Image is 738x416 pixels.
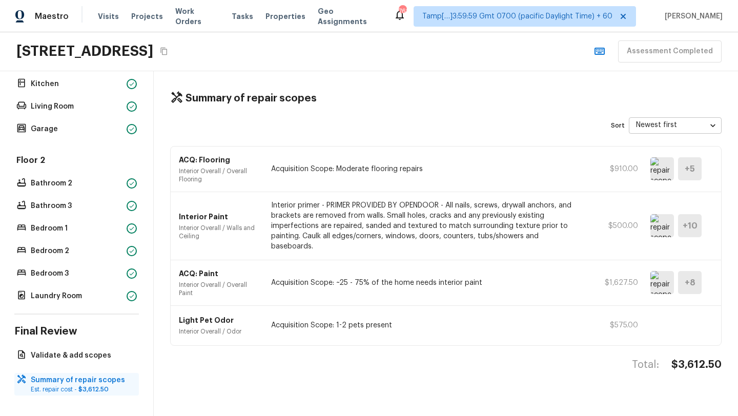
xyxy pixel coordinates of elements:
div: Newest first [629,112,722,139]
p: Interior primer - PRIMER PROVIDED BY OPENDOOR - All nails, screws, drywall anchors, and brackets ... [271,200,580,252]
button: Copy Address [157,45,171,58]
span: Work Orders [175,6,219,27]
h5: Floor 2 [14,155,139,168]
p: Interior Overall / Walls and Ceiling [179,224,259,240]
p: $575.00 [592,320,638,330]
h2: [STREET_ADDRESS] [16,42,153,60]
p: Light Pet Odor [179,315,259,325]
p: Interior Overall / Odor [179,327,259,336]
p: Bedroom 1 [31,223,122,234]
p: ACQ: Paint [179,268,259,279]
p: Sort [611,121,625,130]
span: Projects [131,11,163,22]
span: Visits [98,11,119,22]
h4: $3,612.50 [671,358,722,371]
p: Bathroom 2 [31,178,122,189]
img: repair scope asset [650,271,674,294]
p: Laundry Room [31,291,122,301]
p: Bathroom 3 [31,201,122,211]
p: $500.00 [592,221,638,231]
p: Acquisition Scope: ~25 - 75% of the home needs interior paint [271,278,580,288]
img: repair scope asset [650,214,674,237]
p: Interior Paint [179,212,259,222]
p: Garage [31,124,122,134]
h4: Summary of repair scopes [186,92,317,105]
span: Geo Assignments [318,6,381,27]
p: Living Room [31,101,122,112]
p: $910.00 [592,164,638,174]
p: $1,627.50 [592,278,638,288]
img: repair scope asset [650,157,674,180]
p: Est. repair cost - [31,385,133,393]
h4: Total: [632,358,659,371]
h5: + 10 [683,220,698,232]
h5: + 5 [685,163,695,175]
div: 762 [399,6,406,16]
span: Tasks [232,13,253,20]
span: Maestro [35,11,69,22]
p: Interior Overall / Overall Flooring [179,167,259,183]
span: Tamp[…]3:59:59 Gmt 0700 (pacific Daylight Time) + 60 [422,11,612,22]
p: Bedroom 3 [31,268,122,279]
span: Properties [265,11,305,22]
h5: + 8 [685,277,695,288]
p: Bedroom 2 [31,246,122,256]
h4: Final Review [14,325,139,338]
p: Acquisition Scope: Moderate flooring repairs [271,164,580,174]
span: $3,612.50 [78,386,109,392]
p: Validate & add scopes [31,350,133,361]
p: Summary of repair scopes [31,375,133,385]
p: Interior Overall / Overall Paint [179,281,259,297]
p: ACQ: Flooring [179,155,259,165]
p: Acquisition Scope: 1-2 pets present [271,320,580,330]
p: Kitchen [31,79,122,89]
span: [PERSON_NAME] [661,11,723,22]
